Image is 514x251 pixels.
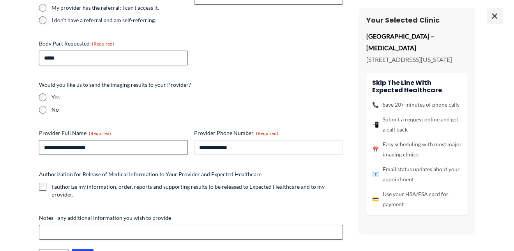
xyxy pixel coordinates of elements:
label: Provider Phone Number [194,129,343,137]
span: (Required) [89,130,111,136]
label: Yes [51,93,343,101]
span: 📅 [372,144,379,154]
label: No [51,106,343,114]
label: My provider has the referral; I can't access it. [51,4,188,12]
label: Provider Full Name [39,129,188,137]
span: (Required) [256,130,278,136]
p: [STREET_ADDRESS][US_STATE] [366,54,468,65]
h3: Your Selected Clinic [366,16,468,25]
li: Submit a request online and get a call back [372,114,462,135]
li: Save 20+ minutes of phone calls [372,100,462,110]
li: Use your HSA/FSA card for payment [372,189,462,209]
span: 📲 [372,119,379,130]
li: Easy scheduling with most major imaging clinics [372,139,462,160]
span: (Required) [92,41,114,47]
span: 📧 [372,169,379,179]
legend: Authorization for Release of Medical Information to Your Provider and Expected Healthcare [39,170,261,178]
label: I authorize my information, order, reports and supporting results to be released to Expected Heal... [51,183,343,198]
p: [GEOGRAPHIC_DATA] – [MEDICAL_DATA] [366,30,468,53]
label: I don't have a referral and am self-referring. [51,16,188,24]
span: × [487,8,502,23]
span: 💳 [372,194,379,204]
span: 📞 [372,100,379,110]
li: Email status updates about your appointment [372,164,462,184]
label: Body Part Requested [39,40,188,47]
label: Notes - any additional information you wish to provide [39,214,343,222]
legend: Would you like us to send the imaging results to your Provider? [39,81,191,89]
h4: Skip the line with Expected Healthcare [372,79,462,94]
